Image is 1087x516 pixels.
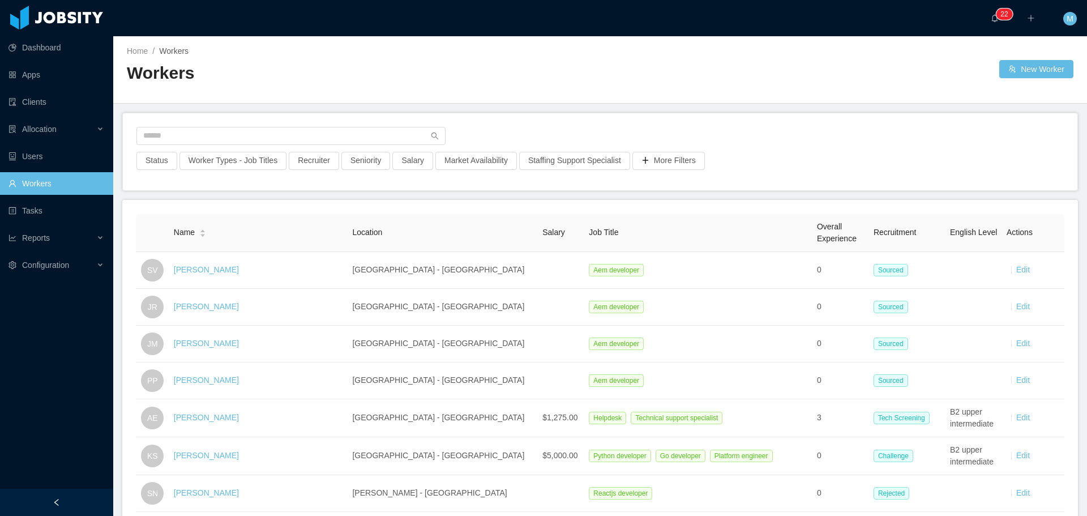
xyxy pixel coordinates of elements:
button: Salary [392,152,433,170]
td: [GEOGRAPHIC_DATA] - [GEOGRAPHIC_DATA] [348,399,538,437]
span: Challenge [874,450,913,462]
span: JR [148,296,157,318]
span: Workers [159,46,189,56]
a: Home [127,46,148,56]
a: Sourced [874,265,913,274]
span: Technical support specialist [631,412,722,424]
span: Platform engineer [710,450,773,462]
span: Sourced [874,301,908,313]
span: M [1067,12,1073,25]
span: SV [147,259,158,282]
a: Edit [1016,265,1030,274]
td: 3 [812,399,869,437]
td: [GEOGRAPHIC_DATA] - [GEOGRAPHIC_DATA] [348,363,538,399]
i: icon: caret-down [200,232,206,236]
button: Worker Types - Job Titles [179,152,286,170]
span: Sourced [874,374,908,387]
a: [PERSON_NAME] [174,376,239,385]
sup: 22 [996,8,1012,20]
a: icon: pie-chartDashboard [8,36,104,59]
span: Tech Screening [874,412,930,424]
span: Recruitment [874,228,916,237]
p: 2 [1004,8,1008,20]
a: Edit [1016,451,1030,460]
td: [GEOGRAPHIC_DATA] - [GEOGRAPHIC_DATA] [348,289,538,326]
a: icon: userWorkers [8,172,104,195]
span: AE [147,407,158,429]
a: Tech Screening [874,413,934,422]
span: KS [147,445,158,467]
a: [PERSON_NAME] [174,265,239,274]
td: 0 [812,252,869,289]
a: Edit [1016,302,1030,311]
button: Status [136,152,177,170]
span: Actions [1007,228,1033,237]
span: Python developer [589,450,651,462]
a: icon: appstoreApps [8,63,104,86]
button: Recruiter [289,152,339,170]
a: [PERSON_NAME] [174,339,239,348]
span: $1,275.00 [542,413,577,422]
i: icon: solution [8,125,16,133]
a: Sourced [874,339,913,348]
a: Edit [1016,413,1030,422]
span: Aem developer [589,301,644,313]
a: [PERSON_NAME] [174,413,239,422]
i: icon: search [431,132,439,140]
td: 0 [812,475,869,512]
i: icon: bell [991,14,999,22]
span: Rejected [874,487,909,500]
td: [GEOGRAPHIC_DATA] - [GEOGRAPHIC_DATA] [348,326,538,363]
td: 0 [812,363,869,399]
span: Job Title [589,228,618,237]
span: / [152,46,155,56]
td: [GEOGRAPHIC_DATA] - [GEOGRAPHIC_DATA] [348,437,538,475]
td: [GEOGRAPHIC_DATA] - [GEOGRAPHIC_DATA] [348,252,538,289]
i: icon: plus [1027,14,1035,22]
span: $5,000.00 [542,451,577,460]
i: icon: caret-up [200,228,206,232]
span: Salary [542,228,565,237]
a: Sourced [874,302,913,311]
span: Reactjs developer [589,487,652,500]
td: 0 [812,289,869,326]
a: [PERSON_NAME] [174,302,239,311]
h2: Workers [127,62,600,85]
span: English Level [950,228,997,237]
span: Helpdesk [589,412,626,424]
span: Aem developer [589,264,644,276]
td: 0 [812,326,869,363]
a: icon: robotUsers [8,145,104,168]
button: Staffing Support Specialist [519,152,630,170]
div: Sort [199,228,206,236]
a: icon: auditClients [8,91,104,113]
a: Sourced [874,376,913,385]
span: Location [352,228,382,237]
span: Sourced [874,338,908,350]
span: Sourced [874,264,908,276]
span: Reports [22,233,50,242]
a: [PERSON_NAME] [174,488,239,497]
span: Allocation [22,125,57,134]
a: Edit [1016,488,1030,497]
a: Challenge [874,451,918,460]
i: icon: setting [8,261,16,269]
td: B2 upper intermediate [945,399,1002,437]
button: Seniority [341,152,390,170]
span: Go developer [656,450,705,462]
span: Overall Experience [817,222,857,243]
a: [PERSON_NAME] [174,451,239,460]
button: icon: usergroup-addNew Worker [999,60,1073,78]
span: PP [147,369,158,392]
a: icon: profileTasks [8,199,104,222]
i: icon: line-chart [8,234,16,242]
span: Aem developer [589,338,644,350]
button: Market Availability [435,152,517,170]
span: Aem developer [589,374,644,387]
a: Edit [1016,376,1030,385]
td: 0 [812,437,869,475]
span: SN [147,482,158,505]
p: 2 [1000,8,1004,20]
button: icon: plusMore Filters [632,152,705,170]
